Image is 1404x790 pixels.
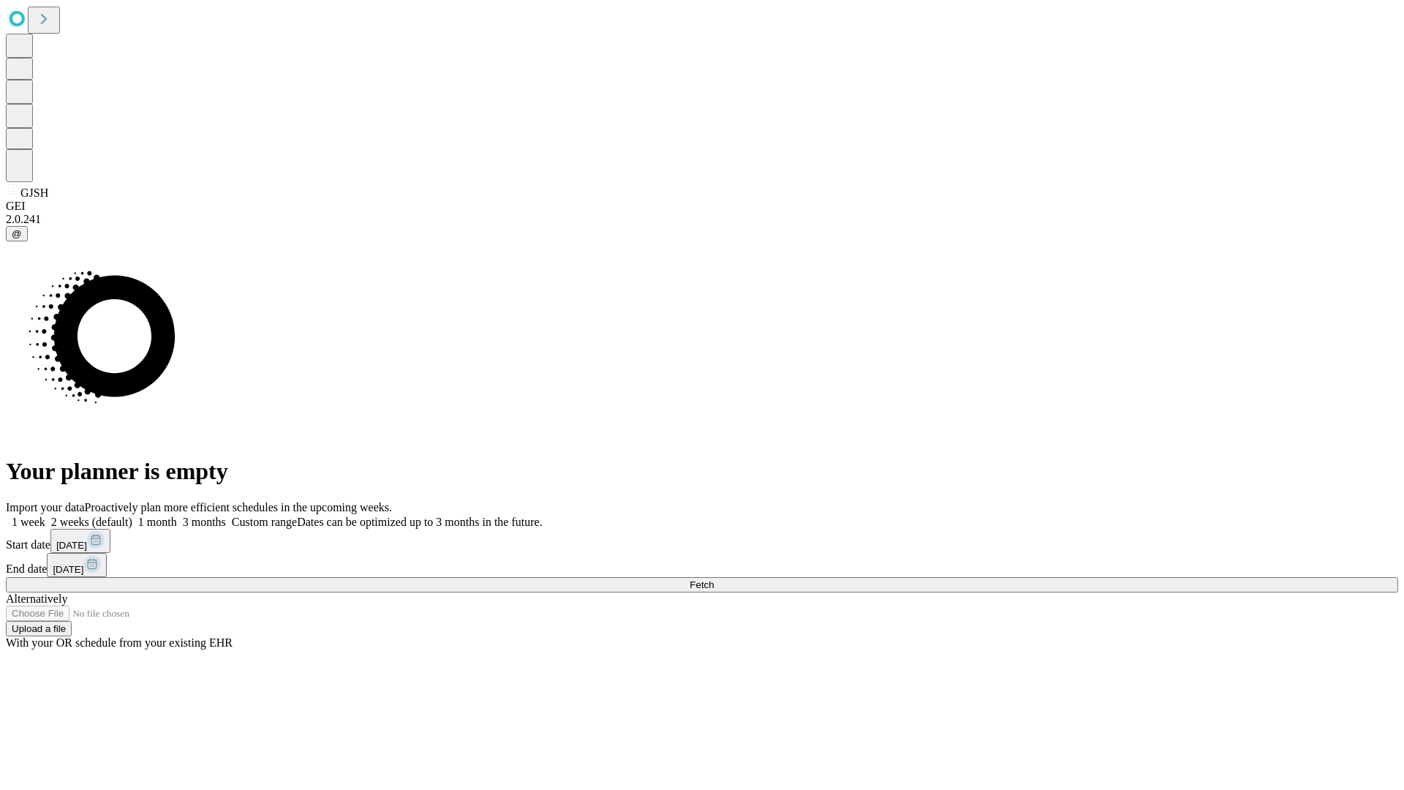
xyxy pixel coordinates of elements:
span: @ [12,228,22,239]
span: Fetch [690,579,714,590]
span: [DATE] [56,540,87,551]
div: 2.0.241 [6,213,1398,226]
span: Proactively plan more efficient schedules in the upcoming weeks. [85,501,392,513]
button: Fetch [6,577,1398,592]
span: Alternatively [6,592,67,605]
div: Start date [6,529,1398,553]
button: [DATE] [50,529,110,553]
div: GEI [6,200,1398,213]
button: @ [6,226,28,241]
span: 1 month [138,516,177,528]
h1: Your planner is empty [6,458,1398,485]
span: Import your data [6,501,85,513]
span: GJSH [20,187,48,199]
button: [DATE] [47,553,107,577]
span: 1 week [12,516,45,528]
div: End date [6,553,1398,577]
span: With your OR schedule from your existing EHR [6,636,233,649]
span: 2 weeks (default) [51,516,132,528]
span: Dates can be optimized up to 3 months in the future. [297,516,542,528]
span: 3 months [183,516,226,528]
span: [DATE] [53,564,83,575]
button: Upload a file [6,621,72,636]
span: Custom range [232,516,297,528]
